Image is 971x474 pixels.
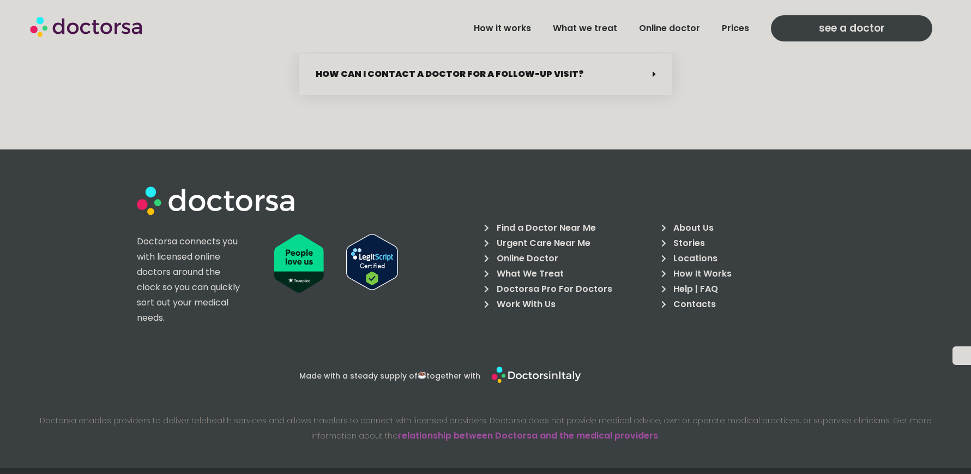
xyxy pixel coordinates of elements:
a: Doctorsa Pro For Doctors [484,281,655,297]
span: Help | FAQ [671,281,718,297]
a: Prices [711,16,760,41]
a: Verify LegitScript Approval for www.doctorsa.com [346,234,492,290]
a: Online Doctor [484,251,655,266]
p: Doctorsa connects you with licensed online doctors around the clock so you can quickly sort out y... [137,234,244,326]
a: How it works [463,16,542,41]
span: What We Treat [494,266,564,281]
span: Stories [671,236,705,251]
img: Verify Approval for www.doctorsa.com [346,234,398,290]
span: Doctorsa Pro For Doctors [494,281,612,297]
a: About Us [661,220,832,236]
a: Stories [661,236,832,251]
span: How It Works [671,266,732,281]
a: How It Works [661,266,832,281]
a: How can I contact a doctor for a follow-up visit? [316,68,584,80]
a: Find a Doctor Near Me [484,220,655,236]
span: About Us [671,220,714,236]
a: Work With Us [484,297,655,312]
span: Online Doctor [494,251,558,266]
div: How can I contact a doctor for a follow-up visit? [299,53,672,95]
a: Locations [661,251,832,266]
strong: . [658,430,660,441]
a: Online doctor [628,16,711,41]
span: Contacts [671,297,716,312]
a: see a doctor [771,15,932,41]
img: ☕ [418,371,426,379]
a: Urgent Care Near Me [484,236,655,251]
p: Made with a steady supply of together with [192,371,480,380]
a: Help | FAQ [661,281,832,297]
p: Doctorsa enables providers to deliver telehealth services and allows travelers to connect with li... [34,413,937,443]
a: Contacts [661,297,832,312]
nav: Menu [252,16,761,41]
a: relationship between Doctorsa and the medical providers [398,429,658,442]
span: Urgent Care Near Me [494,236,590,251]
a: What We Treat [484,266,655,281]
span: Work With Us [494,297,556,312]
button: Your consent preferences for tracking technologies [952,346,971,365]
span: Find a Doctor Near Me [494,220,596,236]
span: Locations [671,251,717,266]
a: What we treat [542,16,628,41]
span: see a doctor [819,20,885,37]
